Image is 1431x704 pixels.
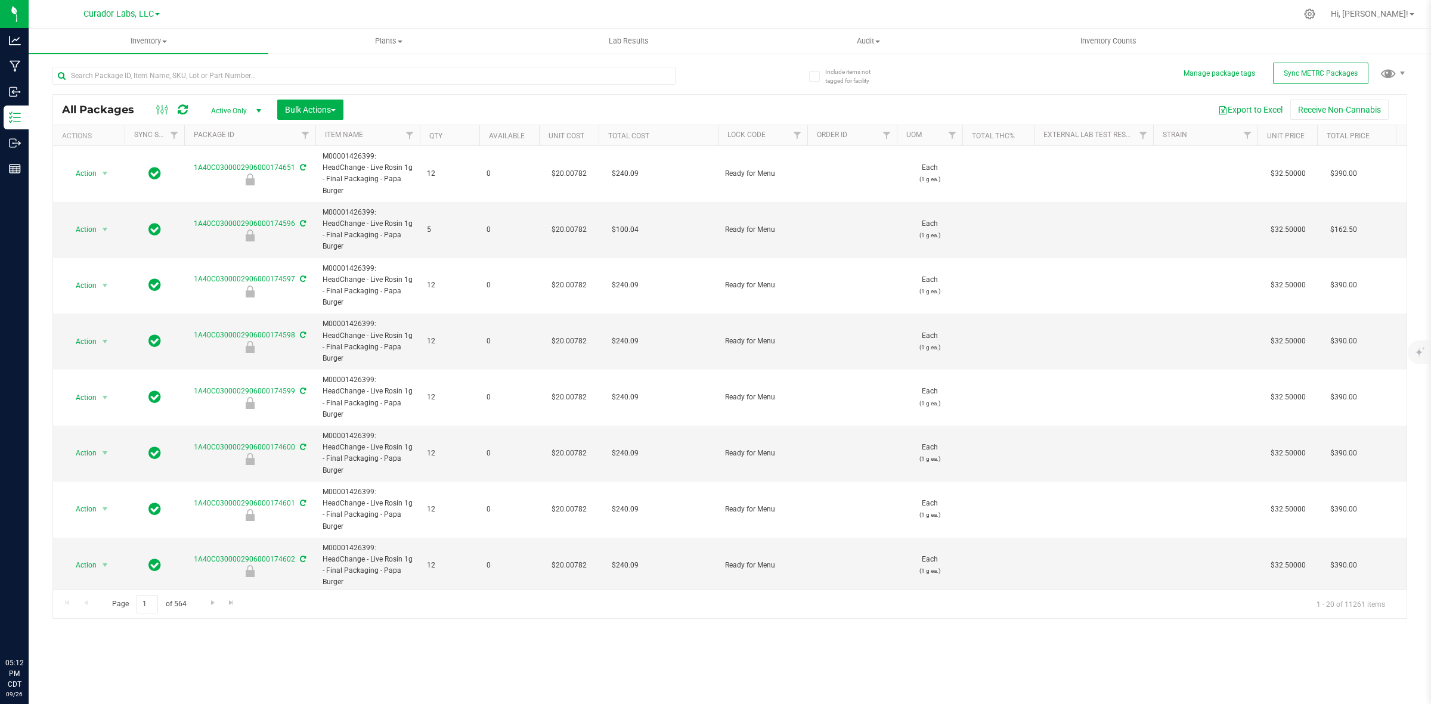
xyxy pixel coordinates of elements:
[298,387,306,395] span: Sync from Compliance System
[134,131,180,139] a: Sync Status
[487,560,532,571] span: 0
[606,557,645,574] span: $240.09
[904,386,955,408] span: Each
[1302,8,1317,20] div: Manage settings
[29,29,268,54] a: Inventory
[65,221,97,238] span: Action
[182,509,317,521] div: Ready for Menu
[194,219,295,228] a: 1A40C0300002906000174596
[748,29,988,54] a: Audit
[904,230,955,241] p: (1 g ea.)
[182,565,317,577] div: Ready for Menu
[1324,165,1363,182] span: $390.00
[1064,36,1153,46] span: Inventory Counts
[904,565,955,576] p: (1 g ea.)
[98,333,113,350] span: select
[904,509,955,520] p: (1 g ea.)
[1238,125,1257,145] a: Filter
[906,131,922,139] a: UOM
[9,86,21,98] inline-svg: Inbound
[1265,501,1312,518] span: $32.50000
[1324,221,1363,238] span: $162.50
[1265,333,1312,350] span: $32.50000
[539,146,599,202] td: $20.00782
[904,173,955,185] p: (1 g ea.)
[182,286,317,297] div: Ready for Menu
[98,221,113,238] span: select
[904,398,955,409] p: (1 g ea.)
[148,221,161,238] span: In Sync
[83,9,154,19] span: Curador Labs, LLC
[539,426,599,482] td: $20.00782
[1184,69,1255,79] button: Manage package tags
[943,125,962,145] a: Filter
[725,168,800,179] span: Ready for Menu
[1327,132,1370,140] a: Total Price
[539,202,599,258] td: $20.00782
[877,125,897,145] a: Filter
[1265,221,1312,238] span: $32.50000
[904,162,955,185] span: Each
[325,131,363,139] a: Item Name
[487,224,532,235] span: 0
[277,100,343,120] button: Bulk Actions
[606,501,645,518] span: $240.09
[606,389,645,406] span: $240.09
[98,501,113,517] span: select
[539,314,599,370] td: $20.00782
[165,125,184,145] a: Filter
[606,221,645,238] span: $100.04
[427,504,472,515] span: 12
[427,560,472,571] span: 12
[904,330,955,353] span: Each
[65,445,97,461] span: Action
[65,165,97,182] span: Action
[9,60,21,72] inline-svg: Manufacturing
[1267,132,1305,140] a: Unit Price
[904,498,955,520] span: Each
[904,453,955,464] p: (1 g ea.)
[487,504,532,515] span: 0
[298,443,306,451] span: Sync from Compliance System
[725,560,800,571] span: Ready for Menu
[1324,445,1363,462] span: $390.00
[1324,277,1363,294] span: $390.00
[98,389,113,406] span: select
[323,542,413,588] span: M00001426399: HeadChange - Live Rosin 1g - Final Packaging - Papa Burger
[429,132,442,140] a: Qty
[725,280,800,291] span: Ready for Menu
[5,690,23,699] p: 09/26
[298,499,306,507] span: Sync from Compliance System
[52,67,676,85] input: Search Package ID, Item Name, SKU, Lot or Part Number...
[539,258,599,314] td: $20.00782
[788,125,807,145] a: Filter
[904,286,955,297] p: (1 g ea.)
[323,151,413,197] span: M00001426399: HeadChange - Live Rosin 1g - Final Packaging - Papa Burger
[182,397,317,409] div: Ready for Menu
[35,607,49,621] iframe: Resource center unread badge
[1210,100,1290,120] button: Export to Excel
[194,275,295,283] a: 1A40C0300002906000174597
[98,165,113,182] span: select
[323,430,413,476] span: M00001426399: HeadChange - Live Rosin 1g - Final Packaging - Papa Burger
[323,486,413,532] span: M00001426399: HeadChange - Live Rosin 1g - Final Packaging - Papa Burger
[427,168,472,179] span: 12
[487,336,532,347] span: 0
[194,555,295,563] a: 1A40C0300002906000174602
[427,224,472,235] span: 5
[749,36,987,46] span: Audit
[1331,9,1408,18] span: Hi, [PERSON_NAME]!
[1290,100,1389,120] button: Receive Non-Cannabis
[1324,557,1363,574] span: $390.00
[65,333,97,350] span: Action
[148,389,161,405] span: In Sync
[9,111,21,123] inline-svg: Inventory
[1265,557,1312,574] span: $32.50000
[65,277,97,294] span: Action
[204,595,221,611] a: Go to the next page
[509,29,748,54] a: Lab Results
[539,482,599,538] td: $20.00782
[593,36,665,46] span: Lab Results
[62,132,120,140] div: Actions
[9,35,21,46] inline-svg: Analytics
